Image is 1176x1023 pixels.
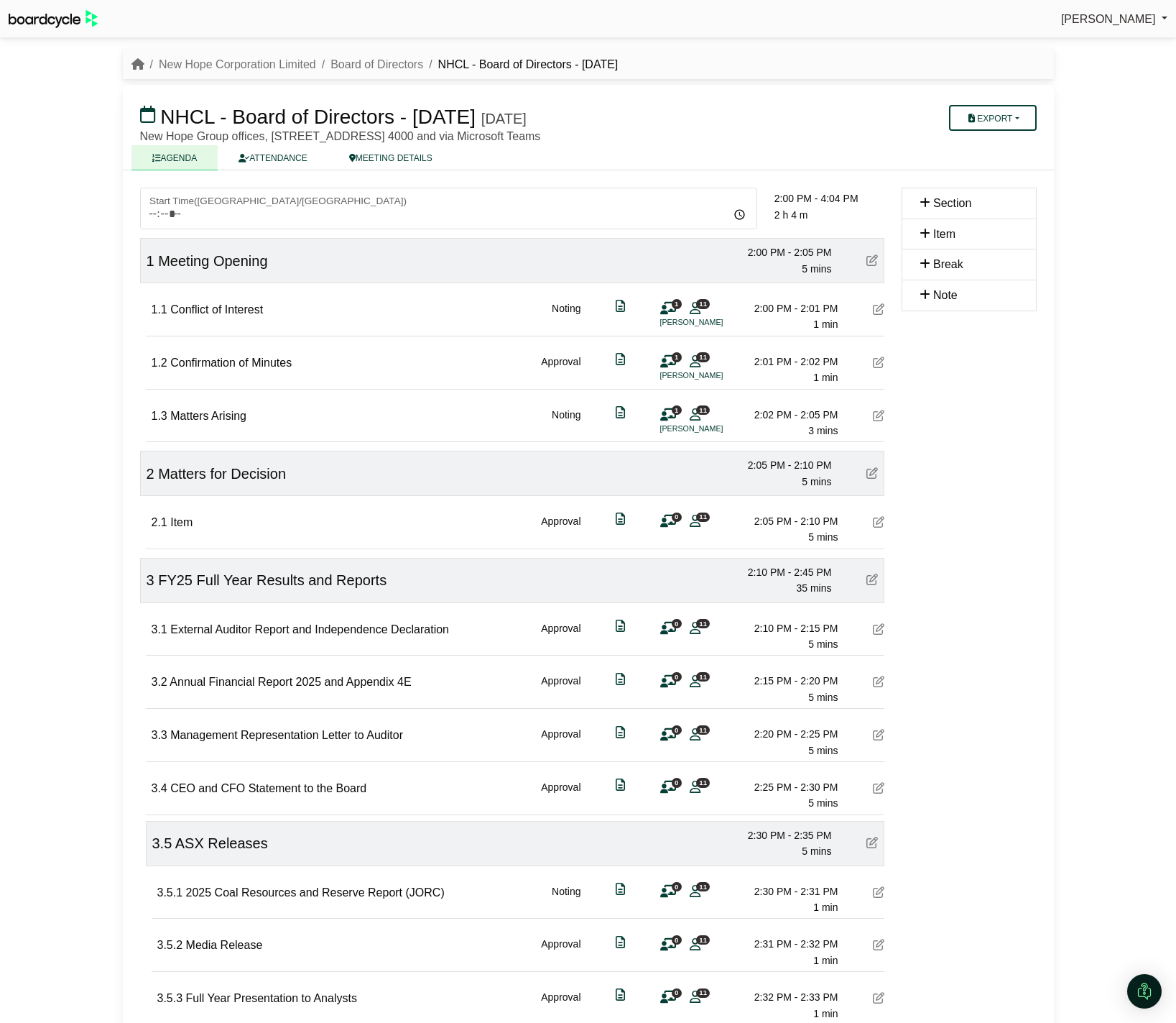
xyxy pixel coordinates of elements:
[147,572,154,588] span: 3
[541,673,580,705] div: Approval
[808,425,838,436] span: 3 mins
[796,582,831,594] span: 35 mins
[152,835,172,851] span: 3.5
[158,253,267,269] span: Meeting Opening
[696,299,710,308] span: 11
[808,531,838,543] span: 5 mins
[672,725,682,735] span: 0
[696,352,710,362] span: 11
[672,988,682,998] span: 0
[423,55,618,74] li: NHCL - Board of Directors - [DATE]
[152,303,167,316] span: 1.1
[738,884,838,899] div: 2:30 PM - 2:31 PM
[696,988,710,998] span: 11
[541,726,580,758] div: Approval
[541,513,580,546] div: Approval
[159,58,316,70] a: New Hope Corporation Limited
[328,145,453,170] a: MEETING DETAILS
[1061,13,1156,25] span: [PERSON_NAME]
[160,106,476,128] span: NHCL - Board of Directors - [DATE]
[672,935,682,945] span: 0
[738,354,838,370] div: 2:01 PM - 2:02 PM
[672,405,682,415] span: 1
[170,729,403,741] span: Management Representation Letter to Auditor
[541,354,580,386] div: Approval
[170,303,263,316] span: Conflict of Interest
[152,729,167,741] span: 3.3
[672,352,682,362] span: 1
[813,1008,838,1019] span: 1 min
[157,992,183,1004] span: 3.5.3
[1061,10,1167,29] a: [PERSON_NAME]
[158,572,386,588] span: FY25 Full Year Results and Reports
[330,58,423,70] a: Board of Directors
[186,992,357,1004] span: Full Year Presentation to Analysts
[696,672,710,682] span: 11
[949,105,1036,131] button: Export
[774,209,808,221] span: 2 h 4 m
[813,955,838,966] span: 1 min
[672,299,682,308] span: 1
[738,513,838,529] div: 2:05 PM - 2:10 PM
[170,516,193,528] span: Item
[218,145,328,170] a: ATTENDANCE
[696,778,710,787] span: 11
[170,357,292,369] span: Confirmation of Minutes
[672,778,682,787] span: 0
[933,197,971,209] span: Section
[170,782,366,794] span: CEO and CFO Statement to the Board
[933,258,963,270] span: Break
[541,779,580,812] div: Approval
[140,130,541,142] span: New Hope Group offices, [STREET_ADDRESS] 4000 and via Microsoft Teams
[696,725,710,735] span: 11
[541,936,580,968] div: Approval
[813,902,838,913] span: 1 min
[813,372,838,383] span: 1 min
[660,370,768,382] li: [PERSON_NAME]
[808,745,838,756] span: 5 mins
[1127,974,1162,1009] div: Open Intercom Messenger
[696,513,710,522] span: 11
[738,779,838,795] div: 2:25 PM - 2:30 PM
[152,357,167,369] span: 1.2
[660,423,768,435] li: [PERSON_NAME]
[738,407,838,423] div: 2:02 PM - 2:05 PM
[175,835,268,851] span: ASX Releases
[481,110,527,127] div: [DATE]
[552,407,580,439] div: Noting
[660,316,768,329] li: [PERSON_NAME]
[774,191,884,206] div: 2:00 PM - 4:04 PM
[738,936,838,952] div: 2:31 PM - 2:32 PM
[152,410,167,422] span: 1.3
[152,676,167,688] span: 3.2
[9,10,98,28] img: BoardcycleBlackGreen-aaafeed430059cb809a45853b8cf6d952af9d84e6e89e1f1685b34bfd5cb7d64.svg
[696,882,710,891] span: 11
[157,886,183,899] span: 3.5.1
[147,466,154,482] span: 2
[802,476,831,487] span: 5 mins
[552,884,580,916] div: Noting
[131,145,218,170] a: AGENDA
[170,623,449,636] span: External Auditor Report and Independence Declaration
[152,782,167,794] span: 3.4
[696,935,710,945] span: 11
[672,619,682,628] span: 0
[170,410,246,422] span: Matters Arising
[813,318,838,330] span: 1 min
[672,882,682,891] span: 0
[541,620,580,653] div: Approval
[933,289,958,301] span: Note
[738,726,838,742] div: 2:20 PM - 2:25 PM
[808,638,838,650] span: 5 mins
[802,263,831,275] span: 5 mins
[170,676,411,688] span: Annual Financial Report 2025 and Appendix 4E
[552,301,580,333] div: Noting
[696,619,710,628] span: 11
[731,457,832,473] div: 2:05 PM - 2:10 PM
[933,228,955,240] span: Item
[131,55,619,74] nav: breadcrumb
[186,886,445,899] span: 2025 Coal Resources and Reserve Report (JORC)
[147,253,154,269] span: 1
[541,989,580,1022] div: Approval
[672,513,682,522] span: 0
